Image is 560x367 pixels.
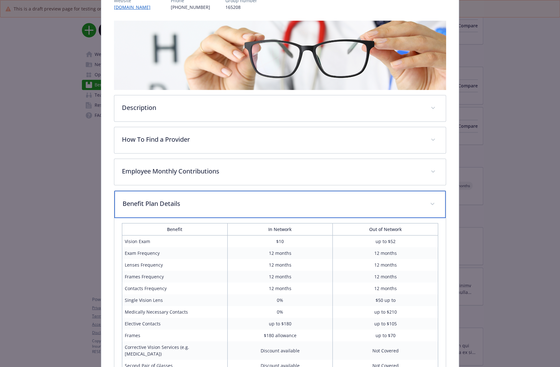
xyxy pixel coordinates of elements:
td: $10 [227,235,333,248]
div: Description [114,95,446,121]
div: Employee Monthly Contributions [114,159,446,185]
th: Benefit [122,223,227,235]
td: Discount available [227,341,333,360]
td: Contacts Frequency [122,282,227,294]
td: up to $70 [333,330,438,341]
p: Benefit Plan Details [123,199,423,208]
td: up to $52 [333,235,438,248]
td: Exam Frequency [122,247,227,259]
td: up to $210 [333,306,438,318]
td: Vision Exam [122,235,227,248]
div: How To Find a Provider [114,127,446,153]
td: 12 months [333,259,438,271]
div: Benefit Plan Details [114,191,446,218]
td: 0% [227,294,333,306]
td: Lenses Frequency [122,259,227,271]
td: Elective Contacts [122,318,227,330]
td: 0% [227,306,333,318]
p: 165208 [225,4,257,10]
td: $50 up to [333,294,438,306]
td: 12 months [227,271,333,282]
a: [DOMAIN_NAME] [114,4,156,10]
p: How To Find a Provider [122,135,423,144]
td: 12 months [227,259,333,271]
td: Frames [122,330,227,341]
td: Corrective Vision Services (e.g. [MEDICAL_DATA]) [122,341,227,360]
td: 12 months [333,247,438,259]
img: banner [114,21,446,90]
td: 12 months [333,282,438,294]
p: Employee Monthly Contributions [122,167,423,176]
td: Single Vision Lens [122,294,227,306]
td: 12 months [333,271,438,282]
th: In Network [227,223,333,235]
td: Medically Necessary Contacts [122,306,227,318]
p: [PHONE_NUMBER] [171,4,210,10]
td: up to $105 [333,318,438,330]
td: $180 allowance [227,330,333,341]
td: 12 months [227,282,333,294]
td: Frames Frequency [122,271,227,282]
td: 12 months [227,247,333,259]
p: Description [122,103,423,112]
td: Not Covered [333,341,438,360]
td: up to $180 [227,318,333,330]
th: Out of Network [333,223,438,235]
